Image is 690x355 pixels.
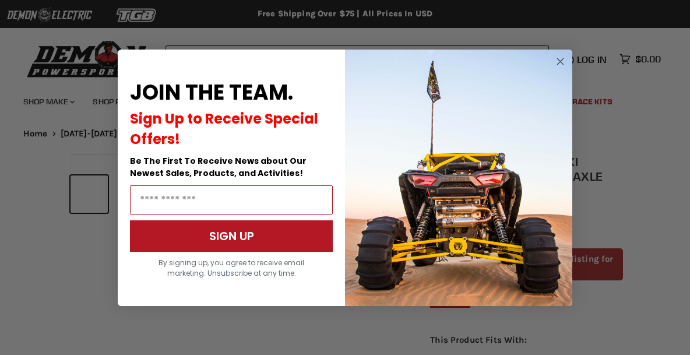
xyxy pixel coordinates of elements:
span: Sign Up to Receive Special Offers! [130,109,318,149]
span: Be The First To Receive News about Our Newest Sales, Products, and Activities! [130,155,307,179]
input: Email Address [130,185,333,215]
span: By signing up, you agree to receive email marketing. Unsubscribe at any time. [159,258,304,278]
img: a9095488-b6e7-41ba-879d-588abfab540b.jpeg [345,50,572,306]
button: Close dialog [553,54,568,69]
span: JOIN THE TEAM. [130,78,293,107]
button: SIGN UP [130,220,333,252]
